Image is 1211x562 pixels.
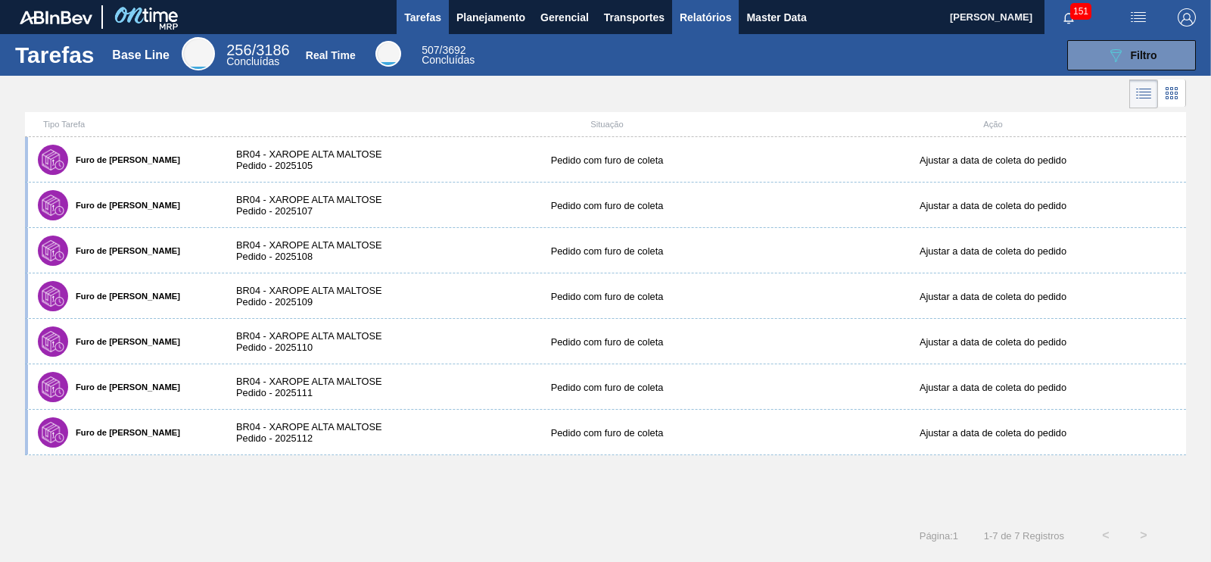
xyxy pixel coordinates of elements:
span: Concluídas [422,54,475,66]
div: Ajustar a data de coleta do pedido [800,427,1186,439]
img: Logout [1178,8,1196,27]
div: Pedido com furo de coleta [414,245,800,257]
div: Visão em Lista [1129,80,1158,108]
label: Furo de [PERSON_NAME] [68,428,180,437]
span: / 3692 [422,44,465,56]
div: BR04 - XAROPE ALTA MALTOSE Pedido - 2025110 [221,330,414,353]
span: 507 [422,44,439,56]
div: Ajustar a data de coleta do pedido [800,245,1186,257]
span: Master Data [746,8,806,27]
label: Furo de [PERSON_NAME] [68,155,180,164]
span: Página : 1 [920,530,958,542]
span: 151 [1070,3,1091,20]
button: Filtro [1067,40,1196,70]
div: Ajustar a data de coleta do pedido [800,200,1186,211]
img: userActions [1129,8,1147,27]
div: Ajustar a data de coleta do pedido [800,336,1186,348]
div: Pedido com furo de coleta [414,382,800,393]
div: BR04 - XAROPE ALTA MALTOSE Pedido - 2025108 [221,239,414,262]
div: Base Line [226,44,289,67]
div: Ajustar a data de coleta do pedido [800,155,1186,166]
div: Real Time [422,45,475,65]
span: 1 - 7 de 7 Registros [981,530,1064,542]
div: Visão em Cards [1158,80,1186,108]
label: Furo de [PERSON_NAME] [68,246,180,255]
div: Base Line [112,48,170,62]
label: Furo de [PERSON_NAME] [68,292,180,301]
img: TNhmsLtSVTkK8tSr43FrP2fwEKptu5GPRR3wAAAABJRU5ErkJggg== [20,11,92,24]
button: < [1087,517,1125,554]
div: BR04 - XAROPE ALTA MALTOSE Pedido - 2025109 [221,285,414,308]
span: / 3186 [226,42,289,58]
div: Ajustar a data de coleta do pedido [800,291,1186,302]
label: Furo de [PERSON_NAME] [68,201,180,210]
div: Pedido com furo de coleta [414,155,800,166]
button: > [1125,517,1163,554]
div: Real Time [375,41,401,67]
span: 256 [226,42,251,58]
span: Planejamento [456,8,525,27]
div: BR04 - XAROPE ALTA MALTOSE Pedido - 2025111 [221,376,414,398]
div: Base Line [182,37,215,70]
span: Transportes [604,8,665,27]
div: BR04 - XAROPE ALTA MALTOSE Pedido - 2025105 [221,148,414,171]
div: Ação [800,120,1186,129]
span: Gerencial [540,8,589,27]
div: Pedido com furo de coleta [414,427,800,439]
div: Pedido com furo de coleta [414,291,800,302]
button: Notificações [1044,7,1093,28]
h1: Tarefas [15,46,95,64]
div: Ajustar a data de coleta do pedido [800,382,1186,393]
div: Tipo Tarefa [28,120,221,129]
div: BR04 - XAROPE ALTA MALTOSE Pedido - 2025112 [221,421,414,444]
label: Furo de [PERSON_NAME] [68,337,180,346]
span: Relatórios [680,8,731,27]
div: Pedido com furo de coleta [414,200,800,211]
label: Furo de [PERSON_NAME] [68,382,180,392]
span: Filtro [1131,49,1157,61]
div: Pedido com furo de coleta [414,336,800,348]
div: BR04 - XAROPE ALTA MALTOSE Pedido - 2025107 [221,194,414,217]
span: Tarefas [404,8,441,27]
div: Real Time [306,49,356,61]
div: Situação [414,120,800,129]
span: Concluídas [226,55,279,67]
